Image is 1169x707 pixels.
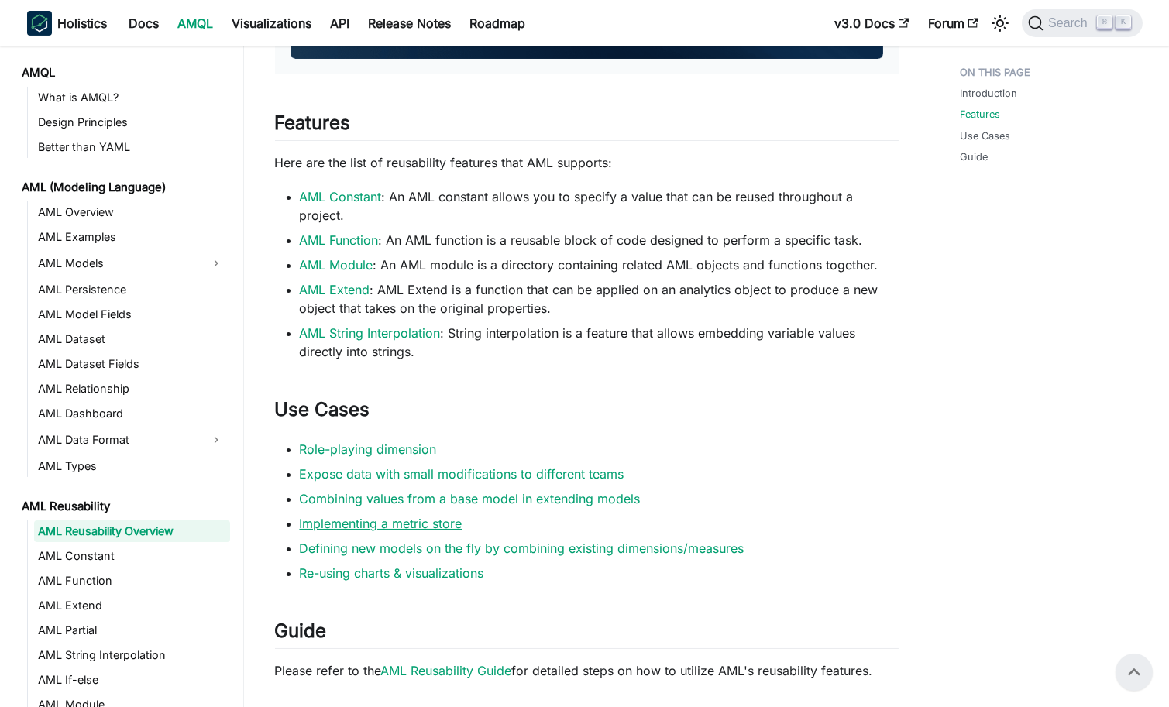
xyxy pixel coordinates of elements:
[18,496,230,517] a: AML Reusability
[300,187,899,225] li: : An AML constant allows you to specify a value that can be reused throughout a project.
[275,619,899,649] h2: Guide
[34,226,230,248] a: AML Examples
[300,282,370,297] a: AML Extend
[120,11,169,36] a: Docs
[961,149,988,164] a: Guide
[34,619,230,641] a: AML Partial
[18,177,230,198] a: AML (Modeling Language)
[359,11,461,36] a: Release Notes
[300,516,462,531] a: Implementing a metric store
[300,256,899,274] li: : An AML module is a directory containing related AML objects and functions together.
[18,62,230,84] a: AMQL
[27,11,108,36] a: HolisticsHolistics
[300,441,437,457] a: Role-playing dimension
[961,86,1018,101] a: Introduction
[223,11,321,36] a: Visualizations
[300,541,744,556] a: Defining new models on the fly by combining existing dimensions/measures
[300,189,382,204] a: AML Constant
[300,325,441,341] a: AML String Interpolation
[300,232,379,248] a: AML Function
[34,570,230,592] a: AML Function
[381,663,512,678] a: AML Reusability Guide
[300,257,373,273] a: AML Module
[34,304,230,325] a: AML Model Fields
[300,324,899,361] li: : String interpolation is a feature that allows embedding variable values directly into strings.
[919,11,988,36] a: Forum
[34,251,202,276] a: AML Models
[202,427,230,452] button: Expand sidebar category 'AML Data Format'
[34,112,230,133] a: Design Principles
[1044,16,1097,30] span: Search
[27,11,52,36] img: Holistics
[34,644,230,666] a: AML String Interpolation
[1097,15,1112,29] kbd: ⌘
[202,251,230,276] button: Expand sidebar category 'AML Models'
[961,129,1011,143] a: Use Cases
[300,231,899,249] li: : An AML function is a reusable block of code designed to perform a specific task.
[34,545,230,567] a: AML Constant
[58,14,108,33] b: Holistics
[1022,9,1142,37] button: Search (Command+K)
[34,427,202,452] a: AML Data Format
[321,11,359,36] a: API
[34,595,230,616] a: AML Extend
[988,11,1013,36] button: Switch between dark and light mode (currently light mode)
[12,46,244,707] nav: Docs sidebar
[34,279,230,300] a: AML Persistence
[169,11,223,36] a: AMQL
[34,87,230,108] a: What is AMQL?
[34,353,230,375] a: AML Dataset Fields
[300,280,899,317] li: : AML Extend is a function that can be applied on an analytics object to produce a new object tha...
[275,661,899,680] p: Please refer to the for detailed steps on how to utilize AML's reusability features.
[1116,15,1131,29] kbd: K
[461,11,535,36] a: Roadmap
[275,153,899,172] p: Here are the list of reusability features that AML supports:
[34,403,230,424] a: AML Dashboard
[34,520,230,542] a: AML Reusability Overview
[961,107,1001,122] a: Features
[34,328,230,350] a: AML Dataset
[34,201,230,223] a: AML Overview
[34,136,230,158] a: Better than YAML
[34,455,230,477] a: AML Types
[826,11,919,36] a: v3.0 Docs
[1116,654,1153,691] button: Scroll back to top
[300,491,641,506] a: Combining values from a base model in extending models
[300,565,484,581] a: Re-using charts & visualizations
[34,378,230,400] a: AML Relationship
[300,466,624,482] a: Expose data with small modifications to different teams
[34,669,230,691] a: AML If-else
[275,398,899,427] h2: Use Cases
[275,112,899,141] h2: Features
